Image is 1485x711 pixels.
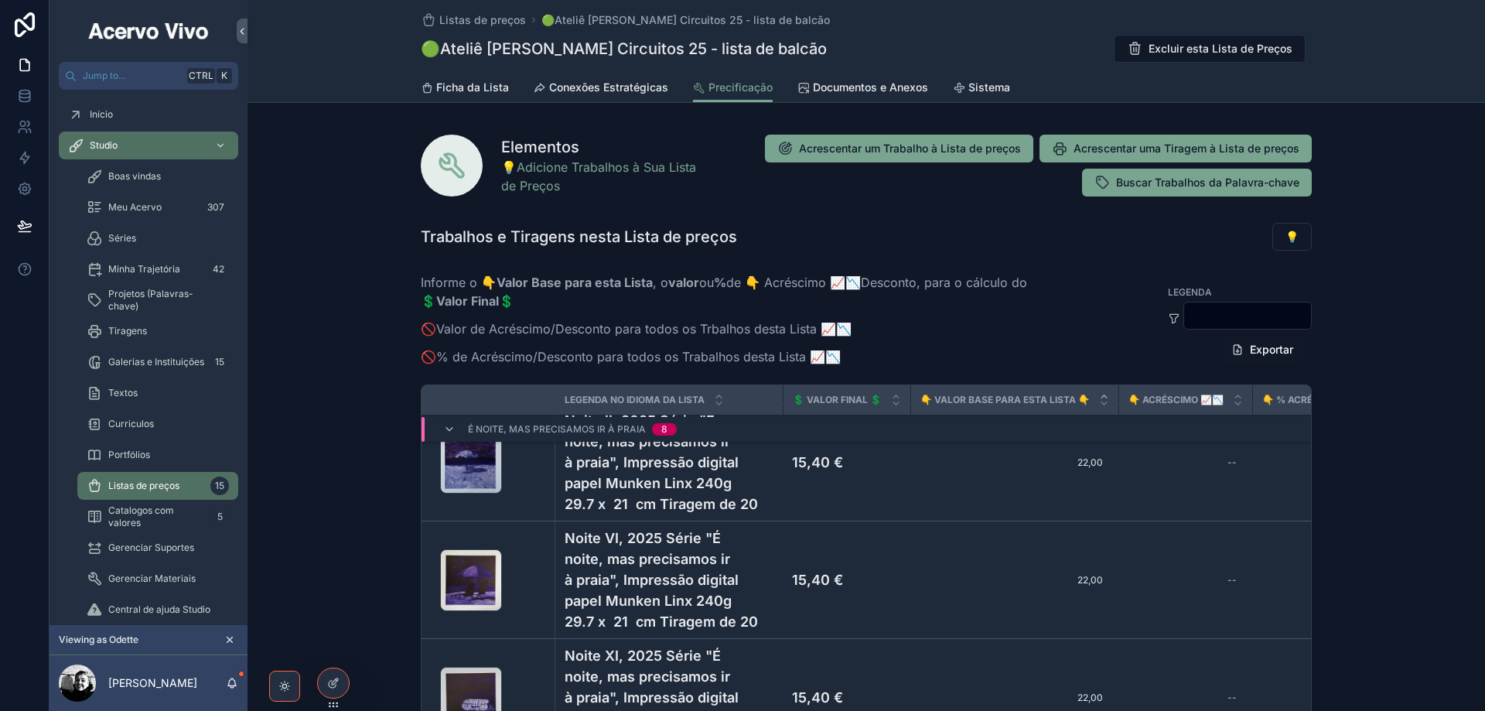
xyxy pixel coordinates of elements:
strong: % [714,275,726,290]
span: Tiragens [108,325,147,337]
label: legenda [1168,285,1212,299]
button: Acrescentar uma Tiragem à Lista de preços [1039,135,1312,162]
span: 💡 [1285,229,1299,244]
p: [PERSON_NAME] [108,675,197,691]
span: Sistema [968,80,1010,95]
span: Início [90,108,113,121]
span: Legenda no Idioma da Lista [565,394,705,406]
a: Sistema [953,73,1010,104]
strong: valor [668,275,699,290]
a: Central de ajuda Studio [77,596,238,624]
span: Minha Trajetória [108,263,180,275]
p: Informe o 👇 , o ou de 👇 Acréscimo 📈📉Desconto, para o cálculo do 💲 💲 [421,273,1074,310]
span: Acrescentar um Trabalho à Lista de preços [799,141,1021,156]
span: Jump to... [83,70,181,82]
span: Gerenciar Materiais [108,573,196,585]
span: Portfólios [108,449,150,461]
span: Gerenciar Suportes [108,542,194,554]
a: Conexões Estratégicas [534,73,668,104]
a: Listas de preços15 [77,472,238,500]
strong: Valor Base para esta Lista [497,275,653,290]
span: Ficha da Lista [436,80,509,95]
p: 🚫% de Acréscimo/Desconto para todos os Trabalhos desta Lista 📈📉 [421,347,1074,366]
span: Excluir esta Lista de Preços [1149,41,1292,56]
a: Gerenciar Materiais [77,565,238,593]
span: Curriculos [108,418,154,430]
span: Acrescentar uma Tiragem à Lista de preços [1074,141,1299,156]
a: Textos [77,379,238,407]
div: -- [1227,456,1237,469]
h4: 15,40 € [792,452,901,473]
span: 👇 % Acréscimo 📈📉 [1262,394,1369,406]
button: Exportar [1219,336,1306,364]
a: 💡Adicione Trabalhos à Sua Lista de Preços [501,158,699,195]
span: 👇 Valor Base para esta Lista 👇 [920,394,1090,406]
button: Jump to...CtrlK [59,62,238,90]
button: Excluir esta Lista de Preços [1114,35,1306,63]
h1: Elementos [501,136,699,158]
a: Galerias e Instituições15 [77,348,238,376]
div: 5 [210,508,229,526]
span: 💲 Valor final 💲 [793,394,882,406]
span: 22,00 [926,692,1103,704]
h4: 15,40 € [792,569,901,590]
span: -30.00% [1268,574,1382,586]
span: Listas de preços [108,480,179,492]
span: -30.00% [1268,456,1382,469]
span: Listas de preços [439,12,526,28]
div: -- [1227,574,1237,586]
span: É noite, mas precisamos ir à praia [468,423,646,436]
span: Buscar Trabalhos da Palavra-chave [1116,175,1299,190]
span: 22,00 [926,574,1103,586]
span: Central de ajuda Studio [108,603,210,616]
button: 💡 [1272,223,1312,251]
span: Viewing as Odette [59,634,138,646]
div: 42 [208,260,229,279]
div: 15 [210,477,229,495]
a: Boas vindas [77,162,238,190]
span: Precificação [708,80,773,95]
a: Studio [59,132,238,159]
span: Textos [108,387,138,399]
span: Conexões Estratégicas [549,80,668,95]
a: Minha Trajetória42 [77,255,238,283]
a: Ficha da Lista [421,73,509,104]
button: Buscar Trabalhos da Palavra-chave [1082,169,1312,197]
a: Meu Acervo307 [77,193,238,221]
a: Séries [77,224,238,252]
span: Ctrl [187,68,215,84]
h1: 🟢Ateliê [PERSON_NAME] Circuitos 25 - lista de balcão [421,38,827,60]
a: Tiragens [77,317,238,345]
a: Projetos (Palavras-chave) [77,286,238,314]
span: Studio [90,139,118,152]
span: K [218,70,230,82]
h4: 15,40 € [792,687,901,708]
h4: Noite VI, 2025 Série "É noite, mas precisamos ir à praia", Impressão digital papel Munken Linx 24... [565,528,774,632]
div: 8 [661,423,667,436]
strong: Valor Final [436,293,499,309]
span: Catalogos com valores [108,504,204,529]
div: -- [1227,692,1237,704]
span: 22,00 [926,456,1103,469]
span: Boas vindas [108,170,161,183]
a: Catalogos com valores5 [77,503,238,531]
img: App logo [86,19,211,43]
a: Início [59,101,238,128]
a: Listas de preços [421,12,526,28]
div: scrollable content [49,90,247,625]
a: Documentos e Anexos [797,73,928,104]
h1: Trabalhos e Tiragens nesta Lista de preços [421,226,737,248]
a: 🟢Ateliê [PERSON_NAME] Circuitos 25 - lista de balcão [541,12,830,28]
a: Precificação [693,73,773,103]
span: Séries [108,232,136,244]
span: Documentos e Anexos [813,80,928,95]
span: -30.00% [1268,692,1382,704]
a: Portfólios [77,441,238,469]
button: Acrescentar um Trabalho à Lista de preços [765,135,1033,162]
h4: Noite II, 2025 Série "É noite, mas precisamos ir à praia", Impressão digital papel Munken Linx 24... [565,410,774,514]
span: Projetos (Palavras-chave) [108,288,223,313]
a: Curriculos [77,410,238,438]
span: Galerias e Instituições [108,356,204,368]
div: 307 [203,198,229,217]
